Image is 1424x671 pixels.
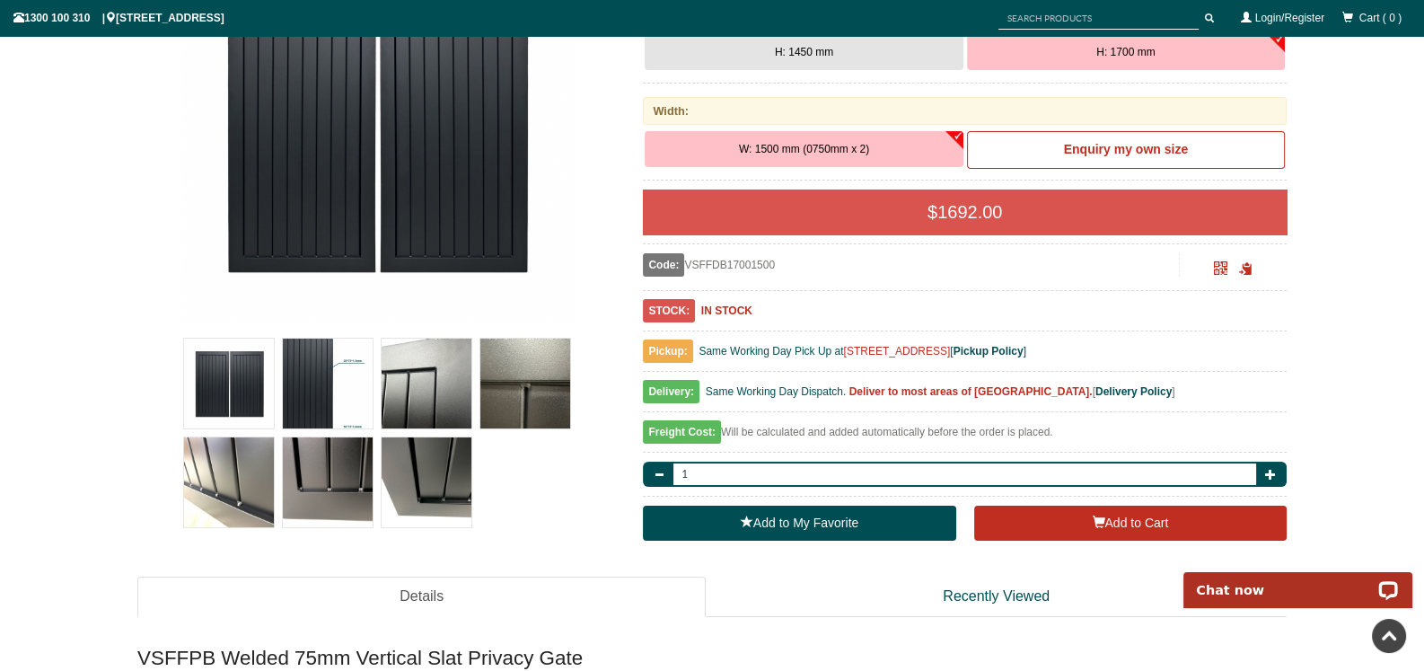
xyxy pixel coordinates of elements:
[967,131,1285,169] a: Enquiry my own size
[849,385,1093,398] b: Deliver to most areas of [GEOGRAPHIC_DATA].
[184,339,274,428] img: VSFFDB - Welded 75mm Vertical Slat Privacy Gate - Aluminium Double Swing Gates - Matte Black
[643,340,692,363] span: Pickup:
[974,506,1287,542] button: Add to Cart
[13,12,224,24] span: 1300 100 310 | [STREET_ADDRESS]
[643,190,1287,234] div: $
[1064,142,1188,156] b: Enquiry my own size
[643,420,721,444] span: Freight Cost:
[643,253,1179,277] div: VSFFDB17001500
[645,34,963,70] button: H: 1450 mm
[480,339,570,428] img: VSFFDB - Welded 75mm Vertical Slat Privacy Gate - Aluminium Double Swing Gates - Matte Black
[137,577,706,617] a: Details
[643,380,699,403] span: Delivery:
[701,305,752,317] b: IN STOCK
[643,97,1287,125] div: Width:
[382,437,471,527] img: VSFFDB - Welded 75mm Vertical Slat Privacy Gate - Aluminium Double Swing Gates - Matte Black
[954,345,1024,358] a: Pickup Policy
[844,345,951,358] a: [STREET_ADDRESS]
[643,506,955,542] a: Add to My Favorite
[643,299,695,322] span: STOCK:
[1096,46,1155,58] span: H: 1700 mm
[382,339,471,428] img: VSFFDB - Welded 75mm Vertical Slat Privacy Gate - Aluminium Double Swing Gates - Matte Black
[184,437,274,527] img: VSFFDB - Welded 75mm Vertical Slat Privacy Gate - Aluminium Double Swing Gates - Matte Black
[1359,12,1402,24] span: Cart ( 0 )
[283,339,373,428] img: VSFFDB - Welded 75mm Vertical Slat Privacy Gate - Aluminium Double Swing Gates - Matte Black
[643,381,1287,412] div: [ ]
[1095,385,1172,398] a: Delivery Policy
[643,253,684,277] span: Code:
[283,437,373,527] img: VSFFDB - Welded 75mm Vertical Slat Privacy Gate - Aluminium Double Swing Gates - Matte Black
[739,143,869,155] span: W: 1500 mm (0750mm x 2)
[699,345,1026,358] span: Same Working Day Pick Up at [ ]
[706,385,847,398] span: Same Working Day Dispatch.
[998,7,1199,30] input: SEARCH PRODUCTS
[967,34,1285,70] button: H: 1700 mm
[643,421,1287,453] div: Will be calculated and added automatically before the order is placed.
[1172,552,1424,608] iframe: LiveChat chat widget
[1214,264,1227,277] a: Click to enlarge and scan to share.
[706,577,1287,617] a: Recently Viewed
[775,46,833,58] span: H: 1450 mm
[937,202,1002,222] span: 1692.00
[645,131,963,167] button: W: 1500 mm (0750mm x 2)
[1255,12,1324,24] a: Login/Register
[1239,262,1253,276] span: Click to copy the URL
